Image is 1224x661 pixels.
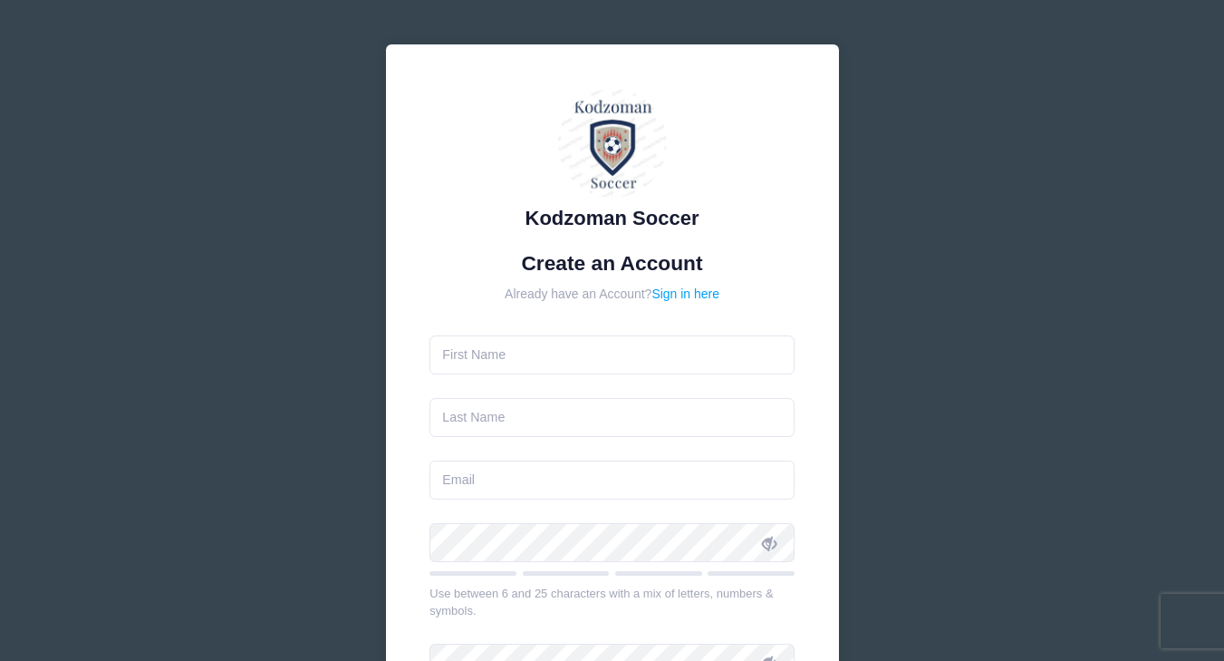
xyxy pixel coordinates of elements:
input: Last Name [429,398,795,437]
a: Sign in here [651,287,719,301]
img: Kodzoman Soccer [558,89,667,198]
input: First Name [429,335,795,374]
h1: Create an Account [429,251,795,276]
input: Email [429,461,795,500]
div: Use between 6 and 25 characters with a mix of letters, numbers & symbols. [429,585,795,620]
div: Kodzoman Soccer [429,203,795,233]
div: Already have an Account? [429,285,795,304]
